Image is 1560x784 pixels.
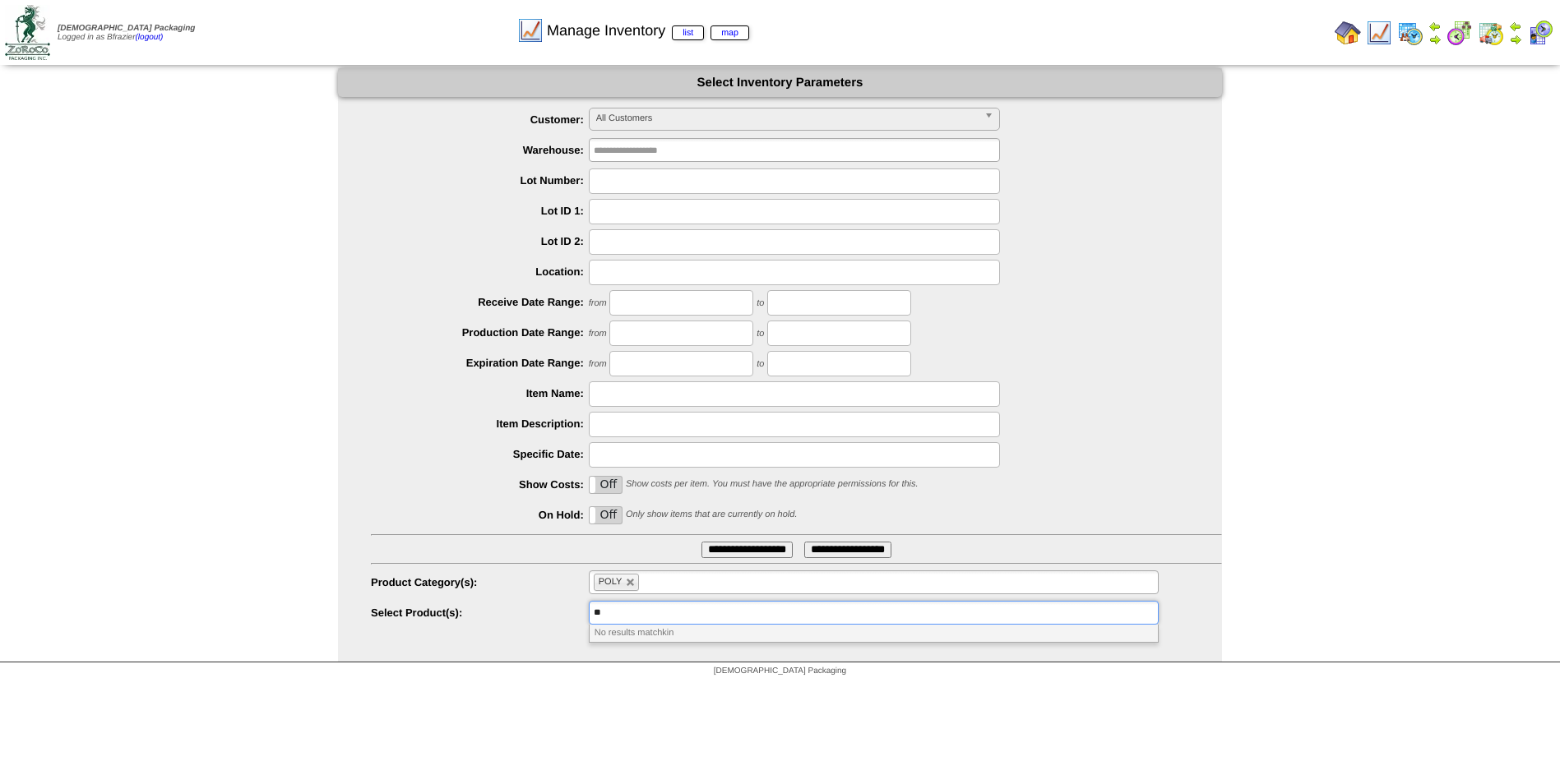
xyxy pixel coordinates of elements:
label: Customer: [371,113,589,126]
label: Specific Date: [371,448,589,460]
label: Show Costs: [371,478,589,491]
a: map [711,25,749,40]
img: calendarcustomer.gif [1527,20,1553,46]
label: Lot ID 1: [371,205,589,217]
span: from [589,329,607,339]
span: Only show items that are currently on hold. [626,510,797,519]
span: to [757,329,764,339]
label: Production Date Range: [371,326,589,339]
label: Expiration Date Range: [371,357,589,369]
img: line_graph.gif [517,17,544,44]
img: arrowright.gif [1509,33,1522,46]
img: calendarinout.gif [1478,20,1504,46]
img: arrowright.gif [1428,33,1442,46]
img: zoroco-logo-small.webp [5,5,50,60]
div: OnOff [589,476,623,494]
label: Select Product(s): [371,606,589,619]
span: Show costs per item. You must have the appropriate permissions for this. [626,479,919,489]
img: line_graph.gif [1366,20,1392,46]
span: from [589,298,607,308]
div: Select Inventory Parameters [338,68,1222,97]
span: [DEMOGRAPHIC_DATA] Packaging [714,666,846,676]
li: No results match [590,625,1158,642]
label: Item Name: [371,387,589,399]
span: to [757,298,764,308]
span: Manage Inventory [547,22,749,39]
label: Product Category(s): [371,576,589,588]
label: Warehouse: [371,144,589,156]
a: list [672,25,704,40]
span: from [589,359,607,369]
label: On Hold: [371,509,589,521]
label: Off [590,507,623,523]
img: calendarblend.gif [1447,20,1473,46]
div: OnOff [589,506,623,524]
img: arrowleft.gif [1428,20,1442,33]
span: [DEMOGRAPHIC_DATA] Packaging [58,24,195,33]
span: Logged in as Bfrazier [58,24,195,42]
label: Item Description: [371,417,589,430]
img: home.gif [1335,20,1361,46]
label: Receive Date Range: [371,296,589,308]
span: POLY [599,577,623,587]
span: to [757,359,764,369]
label: Location: [371,265,589,278]
img: arrowleft.gif [1509,20,1522,33]
label: Lot Number: [371,174,589,187]
span: kin [662,628,674,638]
label: Lot ID 2: [371,235,589,247]
label: Off [590,477,623,493]
a: (logout) [136,33,164,42]
img: calendarprod.gif [1397,20,1423,46]
span: All Customers [596,108,978,128]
